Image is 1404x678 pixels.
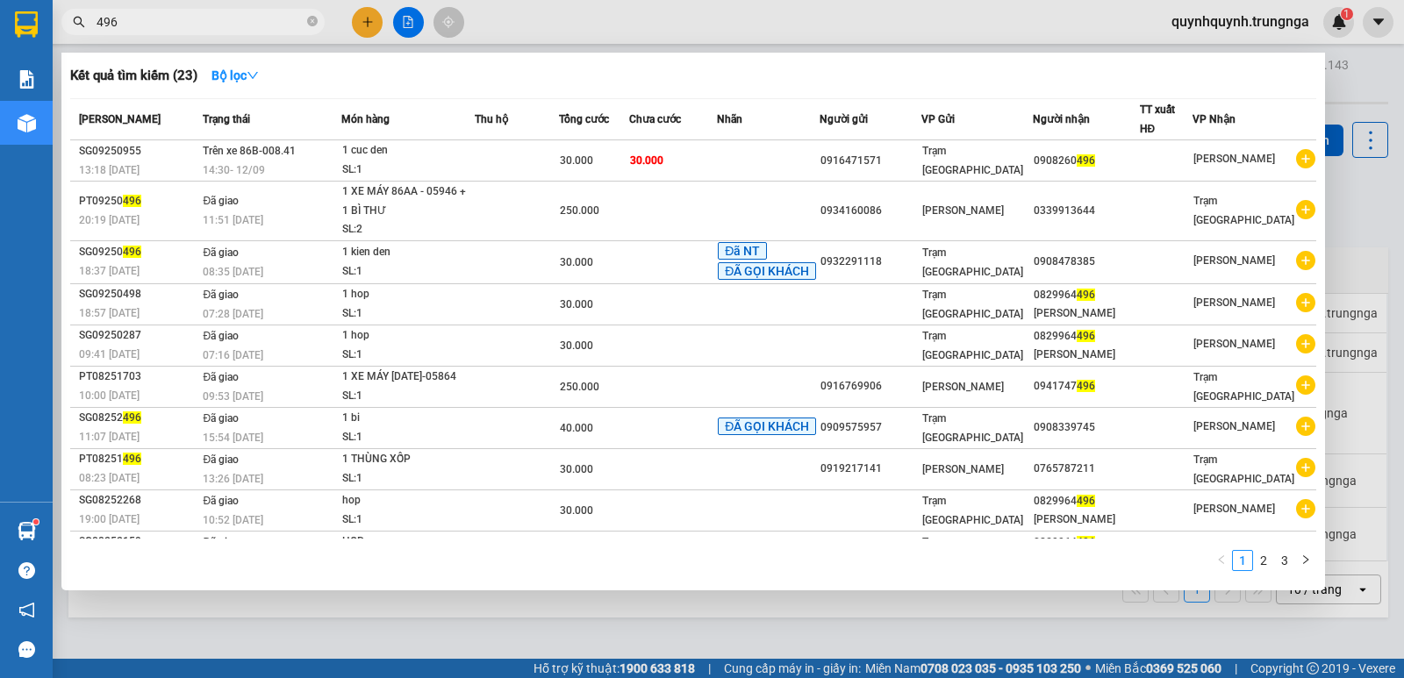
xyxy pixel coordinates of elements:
span: 250.000 [560,381,599,393]
span: 08:23 [DATE] [79,472,140,484]
div: [PERSON_NAME] [1034,304,1139,323]
div: 0908260 [1034,152,1139,170]
span: Trên xe 86B-008.41 [203,145,296,157]
span: 20:19 [DATE] [79,214,140,226]
span: 30.000 [560,154,593,167]
span: Đã giao [203,289,239,301]
div: PT09250 [79,192,197,211]
span: [PERSON_NAME] [1193,153,1275,165]
div: 0829964 [1034,533,1139,552]
span: 11:07 [DATE] [79,431,140,443]
span: 496 [1077,289,1095,301]
div: 0829964 [1034,286,1139,304]
h3: Kết quả tìm kiếm ( 23 ) [70,67,197,85]
div: 0339913644 [1034,202,1139,220]
span: plus-circle [1296,334,1315,353]
div: SL: 1 [342,346,474,365]
img: warehouse-icon [18,114,36,132]
span: plus-circle [1296,149,1315,168]
div: 0829964 [1034,327,1139,346]
div: 0909575957 [820,418,920,437]
span: ĐÃ GỌI KHÁCH [718,262,816,280]
img: solution-icon [18,70,36,89]
span: Đã giao [203,453,239,466]
span: TT xuất HĐ [1140,103,1175,135]
div: 1 XE MÁY [DATE]-05864 [342,368,474,387]
div: SG08252159 [79,532,197,551]
span: close-circle [307,16,318,26]
span: Trạm [GEOGRAPHIC_DATA] [1193,371,1294,403]
span: plus-circle [1296,375,1315,395]
span: 30.000 [560,256,593,268]
div: 1 THÙNG XỐP [342,450,474,469]
span: left [1216,554,1227,565]
span: 40.000 [560,422,593,434]
div: SG09250955 [79,142,197,161]
a: 1 [1233,551,1252,570]
li: Trung Nga [9,9,254,42]
div: 0916471571 [820,152,920,170]
button: right [1295,550,1316,571]
span: plus-circle [1296,200,1315,219]
div: SL: 1 [342,428,474,447]
span: Trạm [GEOGRAPHIC_DATA] [922,412,1023,444]
div: 0919217141 [820,460,920,478]
span: 496 [123,246,141,258]
span: 14:30 - 12/09 [203,164,265,176]
span: 18:57 [DATE] [79,307,140,319]
img: logo.jpg [9,9,70,70]
span: 11:51 [DATE] [203,214,263,226]
span: Chưa cước [629,113,681,125]
span: 08:35 [DATE] [203,266,263,278]
div: 1 bi [342,409,474,428]
span: [PERSON_NAME] [1193,420,1275,432]
span: Đã giao [203,371,239,383]
div: [PERSON_NAME] [1034,510,1139,529]
span: Đã giao [203,195,239,207]
span: [PERSON_NAME] [1193,503,1275,515]
div: 1 hop [342,285,474,304]
span: Trạm [GEOGRAPHIC_DATA] [922,536,1023,567]
span: message [18,641,35,658]
div: SG08252268 [79,491,197,510]
div: 1 XE MÁY 86AA - 05946 + 1 BÌ THƯ [342,182,474,220]
span: plus-circle [1296,458,1315,477]
span: Nhãn [717,113,742,125]
span: [PERSON_NAME] [922,381,1004,393]
div: SG09250498 [79,285,197,303]
strong: Bộ lọc [211,68,259,82]
span: environment [9,97,21,110]
li: Previous Page [1211,550,1232,571]
div: 0829964 [1034,492,1139,510]
span: 496 [123,453,141,465]
span: 18:37 [DATE] [79,265,140,277]
li: VP Trạm [GEOGRAPHIC_DATA] [121,75,233,132]
a: 2 [1254,551,1273,570]
div: 1 cuc den [342,141,474,161]
span: 496 [123,411,141,424]
span: Thu hộ [475,113,508,125]
span: 10:00 [DATE] [79,389,140,402]
span: plus-circle [1296,499,1315,518]
span: 496 [1077,380,1095,392]
span: Món hàng [341,113,390,125]
span: 07:28 [DATE] [203,308,263,320]
span: Đã NT [718,242,767,260]
span: 10:52 [DATE] [203,514,263,526]
span: Đã giao [203,246,239,259]
span: 09:41 [DATE] [79,348,140,360]
button: Bộ lọcdown [197,61,273,89]
span: 30.000 [630,154,663,167]
span: question-circle [18,562,35,579]
span: 496 [1077,536,1095,548]
div: SL: 2 [342,220,474,239]
span: [PERSON_NAME] [922,204,1004,217]
div: 0941747 [1034,377,1139,396]
img: warehouse-icon [18,522,36,540]
div: 0932291118 [820,253,920,271]
input: Tìm tên, số ĐT hoặc mã đơn [97,12,304,32]
span: down [247,69,259,82]
div: 0908339745 [1034,418,1139,437]
li: Next Page [1295,550,1316,571]
div: hop [342,491,474,510]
